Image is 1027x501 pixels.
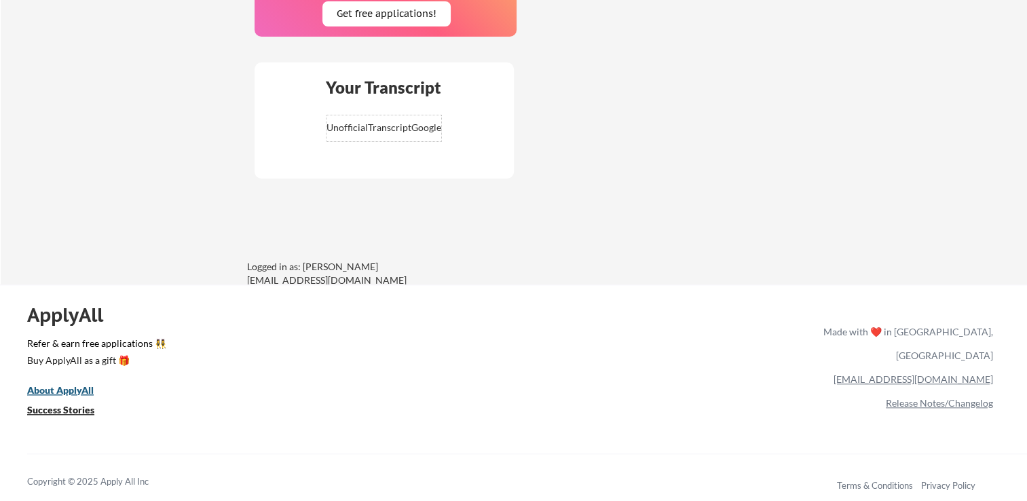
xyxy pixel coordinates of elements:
div: Your Transcript [316,79,451,96]
button: Get free applications! [322,1,451,26]
a: Success Stories [27,403,113,420]
div: Copyright © 2025 Apply All Inc [27,475,183,489]
a: About ApplyAll [27,383,113,400]
u: Success Stories [27,404,94,415]
a: Buy ApplyAll as a gift 🎁 [27,353,163,370]
div: Made with ❤️ in [GEOGRAPHIC_DATA], [GEOGRAPHIC_DATA] [818,320,993,367]
a: Refer & earn free applications 👯‍♀️ [27,339,540,353]
div: Logged in as: [PERSON_NAME][EMAIL_ADDRESS][DOMAIN_NAME] [247,260,451,286]
a: Release Notes/Changelog [886,397,993,409]
a: Privacy Policy [921,480,975,491]
a: Terms & Conditions [837,480,913,491]
u: About ApplyAll [27,384,94,396]
div: Buy ApplyAll as a gift 🎁 [27,356,163,365]
a: [EMAIL_ADDRESS][DOMAIN_NAME] [834,373,993,385]
div: ApplyAll [27,303,119,327]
